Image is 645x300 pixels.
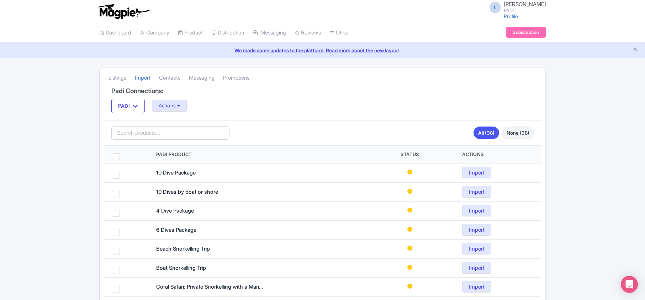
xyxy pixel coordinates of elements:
a: Contacts [159,68,180,88]
div: Beach Snorkelling Trip [156,245,263,253]
a: Dashboard [99,23,131,43]
div: 4 Dive Package [156,207,263,215]
a: Import [462,205,491,216]
a: Import [462,167,491,178]
th: Padi Product [148,146,366,164]
div: 10 Dives by boat or shore [156,188,263,196]
input: Search products... [111,126,230,140]
small: PADI [504,8,546,13]
a: Profile [504,13,518,19]
a: Reviews [295,23,321,43]
a: None (38) [502,127,534,139]
a: Import [462,224,491,236]
a: Product [178,23,203,43]
img: logo-ab69f6fb50320c5b225c76a69d11143b.png [96,4,151,19]
div: 10 Dive Package [156,169,263,177]
th: Actions [454,146,541,164]
h4: Padi Connections: [111,87,534,95]
a: Other [329,23,349,43]
span: L [490,2,501,13]
a: Company [140,23,169,43]
a: Import [462,243,491,255]
button: PADI [111,99,145,113]
a: We made some updates to the platform. Read more about the new layout [4,47,641,54]
a: Import [135,68,150,88]
a: Messaging [253,23,286,43]
button: Actions [152,100,187,112]
a: Subscription [506,27,546,38]
div: Open Intercom Messenger [621,276,638,293]
a: Listings [109,68,126,88]
button: Close announcement [633,46,638,54]
a: Import [462,281,491,293]
div: Boat Snorkelling Trip [156,264,263,272]
a: Import [462,186,491,198]
th: Status [366,146,454,164]
div: 6 Dives Package [156,226,263,234]
a: Promotions [223,68,249,88]
a: Import [462,262,491,274]
a: Messaging [189,68,215,88]
div: Coral Safari: Private Snorkelling with a Marine Biologist [156,283,263,291]
a: L [PERSON_NAME] PADI [485,1,546,13]
span: [PERSON_NAME] [504,1,546,7]
a: All (38) [474,127,499,139]
a: Distribution [211,23,244,43]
